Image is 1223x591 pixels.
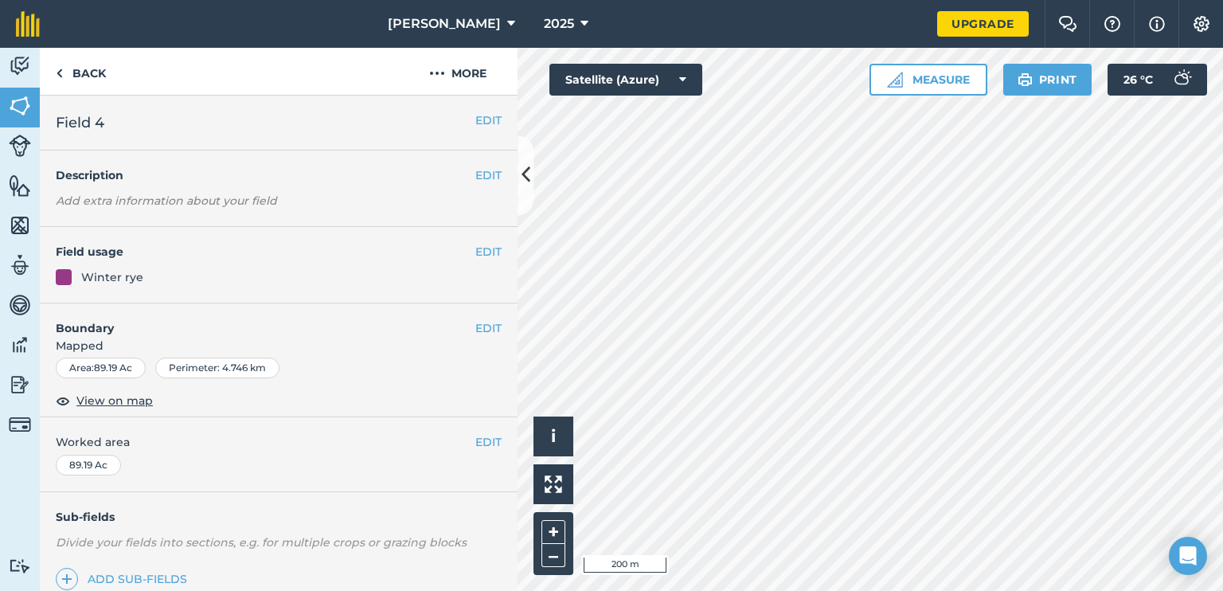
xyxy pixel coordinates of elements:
a: Add sub-fields [56,568,193,590]
img: svg+xml;base64,PHN2ZyB4bWxucz0iaHR0cDovL3d3dy53My5vcmcvMjAwMC9zdmciIHdpZHRoPSI1NiIgaGVpZ2h0PSI2MC... [9,94,31,118]
button: + [541,520,565,544]
a: Back [40,48,122,95]
h4: Boundary [40,303,475,337]
span: i [551,426,556,446]
img: svg+xml;base64,PD94bWwgdmVyc2lvbj0iMS4wIiBlbmNvZGluZz0idXRmLTgiPz4KPCEtLSBHZW5lcmF0b3I6IEFkb2JlIE... [9,54,31,78]
img: svg+xml;base64,PD94bWwgdmVyc2lvbj0iMS4wIiBlbmNvZGluZz0idXRmLTgiPz4KPCEtLSBHZW5lcmF0b3I6IEFkb2JlIE... [9,253,31,277]
span: 2025 [544,14,574,33]
img: Four arrows, one pointing top left, one top right, one bottom right and the last bottom left [545,476,562,493]
img: svg+xml;base64,PHN2ZyB4bWxucz0iaHR0cDovL3d3dy53My5vcmcvMjAwMC9zdmciIHdpZHRoPSIxOCIgaGVpZ2h0PSIyNC... [56,391,70,410]
span: [PERSON_NAME] [388,14,501,33]
button: EDIT [475,112,502,129]
img: svg+xml;base64,PD94bWwgdmVyc2lvbj0iMS4wIiBlbmNvZGluZz0idXRmLTgiPz4KPCEtLSBHZW5lcmF0b3I6IEFkb2JlIE... [9,333,31,357]
img: A question mark icon [1103,16,1122,32]
img: svg+xml;base64,PD94bWwgdmVyc2lvbj0iMS4wIiBlbmNvZGluZz0idXRmLTgiPz4KPCEtLSBHZW5lcmF0b3I6IEFkb2JlIE... [9,558,31,573]
div: Open Intercom Messenger [1169,537,1207,575]
img: svg+xml;base64,PHN2ZyB4bWxucz0iaHR0cDovL3d3dy53My5vcmcvMjAwMC9zdmciIHdpZHRoPSIyMCIgaGVpZ2h0PSIyNC... [429,64,445,83]
button: – [541,544,565,567]
button: 26 °C [1108,64,1207,96]
button: EDIT [475,166,502,184]
button: More [398,48,518,95]
button: View on map [56,391,153,410]
img: svg+xml;base64,PHN2ZyB4bWxucz0iaHR0cDovL3d3dy53My5vcmcvMjAwMC9zdmciIHdpZHRoPSIxNCIgaGVpZ2h0PSIyNC... [61,569,72,589]
em: Divide your fields into sections, e.g. for multiple crops or grazing blocks [56,535,467,550]
h4: Sub-fields [40,508,518,526]
img: fieldmargin Logo [16,11,40,37]
button: Print [1003,64,1092,96]
em: Add extra information about your field [56,194,277,208]
span: Field 4 [56,112,104,134]
button: EDIT [475,433,502,451]
button: Satellite (Azure) [549,64,702,96]
button: i [533,417,573,456]
h4: Description [56,166,502,184]
span: 26 ° C [1123,64,1153,96]
img: svg+xml;base64,PHN2ZyB4bWxucz0iaHR0cDovL3d3dy53My5vcmcvMjAwMC9zdmciIHdpZHRoPSIxNyIgaGVpZ2h0PSIxNy... [1149,14,1165,33]
img: svg+xml;base64,PD94bWwgdmVyc2lvbj0iMS4wIiBlbmNvZGluZz0idXRmLTgiPz4KPCEtLSBHZW5lcmF0b3I6IEFkb2JlIE... [9,413,31,436]
img: svg+xml;base64,PHN2ZyB4bWxucz0iaHR0cDovL3d3dy53My5vcmcvMjAwMC9zdmciIHdpZHRoPSIxOSIgaGVpZ2h0PSIyNC... [1018,70,1033,89]
img: svg+xml;base64,PHN2ZyB4bWxucz0iaHR0cDovL3d3dy53My5vcmcvMjAwMC9zdmciIHdpZHRoPSI5IiBoZWlnaHQ9IjI0Ii... [56,64,63,83]
img: svg+xml;base64,PD94bWwgdmVyc2lvbj0iMS4wIiBlbmNvZGluZz0idXRmLTgiPz4KPCEtLSBHZW5lcmF0b3I6IEFkb2JlIE... [9,135,31,157]
img: svg+xml;base64,PHN2ZyB4bWxucz0iaHR0cDovL3d3dy53My5vcmcvMjAwMC9zdmciIHdpZHRoPSI1NiIgaGVpZ2h0PSI2MC... [9,174,31,198]
button: EDIT [475,319,502,337]
img: svg+xml;base64,PHN2ZyB4bWxucz0iaHR0cDovL3d3dy53My5vcmcvMjAwMC9zdmciIHdpZHRoPSI1NiIgaGVpZ2h0PSI2MC... [9,213,31,237]
span: Worked area [56,433,502,451]
img: svg+xml;base64,PD94bWwgdmVyc2lvbj0iMS4wIiBlbmNvZGluZz0idXRmLTgiPz4KPCEtLSBHZW5lcmF0b3I6IEFkb2JlIE... [9,293,31,317]
img: Ruler icon [887,72,903,88]
span: Mapped [40,337,518,354]
div: 89.19 Ac [56,455,121,476]
h4: Field usage [56,243,475,260]
div: Winter rye [81,268,143,286]
button: Measure [869,64,987,96]
span: View on map [76,392,153,409]
div: Area : 89.19 Ac [56,358,146,378]
img: A cog icon [1192,16,1211,32]
img: svg+xml;base64,PD94bWwgdmVyc2lvbj0iMS4wIiBlbmNvZGluZz0idXRmLTgiPz4KPCEtLSBHZW5lcmF0b3I6IEFkb2JlIE... [9,373,31,397]
div: Perimeter : 4.746 km [155,358,279,378]
img: Two speech bubbles overlapping with the left bubble in the forefront [1058,16,1077,32]
img: svg+xml;base64,PD94bWwgdmVyc2lvbj0iMS4wIiBlbmNvZGluZz0idXRmLTgiPz4KPCEtLSBHZW5lcmF0b3I6IEFkb2JlIE... [1166,64,1198,96]
a: Upgrade [937,11,1029,37]
button: EDIT [475,243,502,260]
